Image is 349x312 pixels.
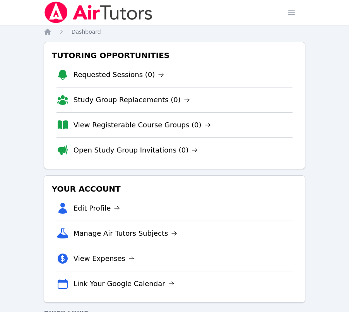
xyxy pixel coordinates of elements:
[74,253,135,264] a: View Expenses
[50,182,299,196] h3: Your Account
[44,2,153,23] img: Air Tutors
[74,94,190,105] a: Study Group Replacements (0)
[74,228,178,239] a: Manage Air Tutors Subjects
[44,28,306,36] nav: Breadcrumb
[74,69,164,80] a: Requested Sessions (0)
[72,28,101,36] a: Dashboard
[74,278,174,289] a: Link Your Google Calendar
[74,145,198,156] a: Open Study Group Invitations (0)
[74,120,211,130] a: View Registerable Course Groups (0)
[72,29,101,35] span: Dashboard
[74,203,120,214] a: Edit Profile
[50,48,299,62] h3: Tutoring Opportunities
